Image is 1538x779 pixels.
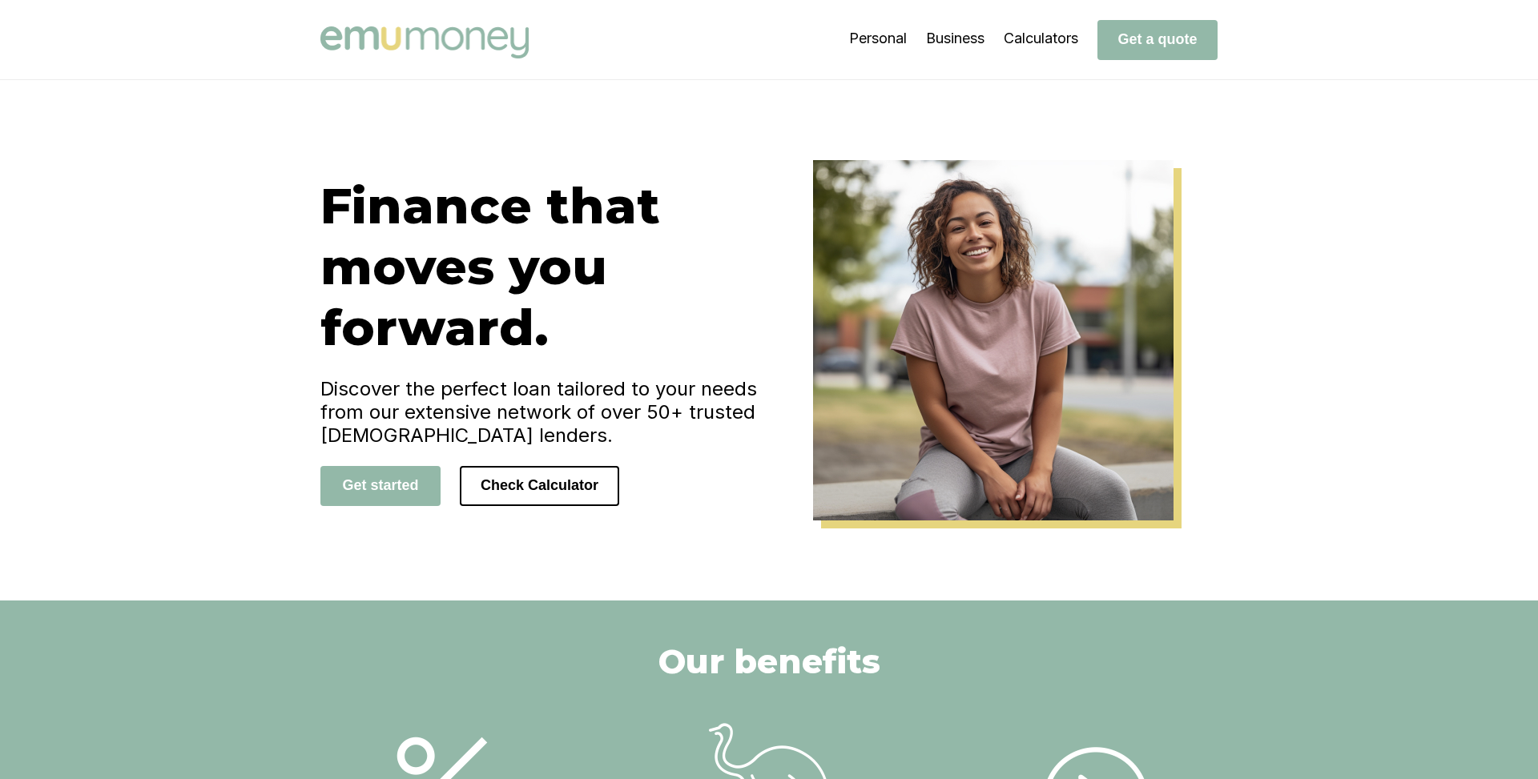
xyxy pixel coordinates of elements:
[320,377,769,447] h4: Discover the perfect loan tailored to your needs from our extensive network of over 50+ trusted [...
[320,175,769,358] h1: Finance that moves you forward.
[813,160,1174,520] img: Emu Money Home
[320,466,441,506] button: Get started
[1097,20,1218,60] button: Get a quote
[320,476,441,493] a: Get started
[320,26,529,58] img: Emu Money logo
[460,466,619,506] button: Check Calculator
[460,476,619,493] a: Check Calculator
[1097,30,1218,47] a: Get a quote
[658,640,880,682] h2: Our benefits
